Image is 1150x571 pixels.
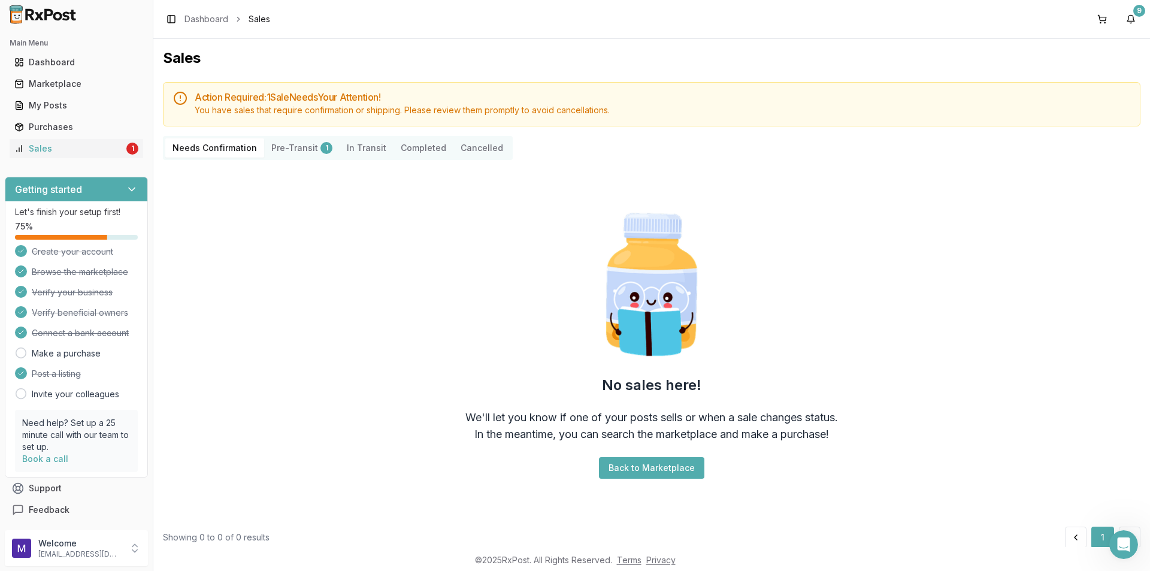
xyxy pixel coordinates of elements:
[1109,530,1138,559] iframe: Intercom live chat
[15,220,33,232] span: 75 %
[126,143,138,155] div: 1
[10,38,143,48] h2: Main Menu
[249,13,270,25] span: Sales
[5,53,148,72] button: Dashboard
[575,208,728,361] img: Smart Pill Bottle
[22,417,131,453] p: Need help? Set up a 25 minute call with our team to set up.
[602,376,701,395] h2: No sales here!
[195,92,1130,102] h5: Action Required: 1 Sale Need s Your Attention!
[15,206,138,218] p: Let's finish your setup first!
[22,454,68,464] a: Book a call
[38,537,122,549] p: Welcome
[10,116,143,138] a: Purchases
[14,56,138,68] div: Dashboard
[14,143,124,155] div: Sales
[340,138,394,158] button: In Transit
[163,531,270,543] div: Showing 0 to 0 of 0 results
[10,52,143,73] a: Dashboard
[5,74,148,93] button: Marketplace
[5,5,81,24] img: RxPost Logo
[10,138,143,159] a: Sales1
[646,555,676,565] a: Privacy
[12,539,31,558] img: User avatar
[394,138,453,158] button: Completed
[264,138,340,158] button: Pre-Transit
[10,95,143,116] a: My Posts
[184,13,228,25] a: Dashboard
[32,388,119,400] a: Invite your colleagues
[14,121,138,133] div: Purchases
[5,139,148,158] button: Sales1
[32,348,101,359] a: Make a purchase
[465,409,838,426] div: We'll let you know if one of your posts sells or when a sale changes status.
[184,13,270,25] nav: breadcrumb
[14,78,138,90] div: Marketplace
[14,99,138,111] div: My Posts
[1133,5,1145,17] div: 9
[1091,527,1114,548] button: 1
[195,104,1130,116] div: You have sales that require confirmation or shipping. Please review them promptly to avoid cancel...
[599,457,704,479] button: Back to Marketplace
[320,142,332,154] div: 1
[32,327,129,339] span: Connect a bank account
[38,549,122,559] p: [EMAIL_ADDRESS][DOMAIN_NAME]
[29,504,69,516] span: Feedback
[32,266,128,278] span: Browse the marketplace
[5,478,148,499] button: Support
[32,368,81,380] span: Post a listing
[474,426,829,443] div: In the meantime, you can search the marketplace and make a purchase!
[32,286,113,298] span: Verify your business
[5,117,148,137] button: Purchases
[5,499,148,521] button: Feedback
[32,246,113,258] span: Create your account
[1121,10,1140,29] button: 9
[617,555,641,565] a: Terms
[15,182,82,197] h3: Getting started
[453,138,510,158] button: Cancelled
[5,96,148,115] button: My Posts
[10,73,143,95] a: Marketplace
[163,49,1140,68] h1: Sales
[32,307,128,319] span: Verify beneficial owners
[165,138,264,158] button: Needs Confirmation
